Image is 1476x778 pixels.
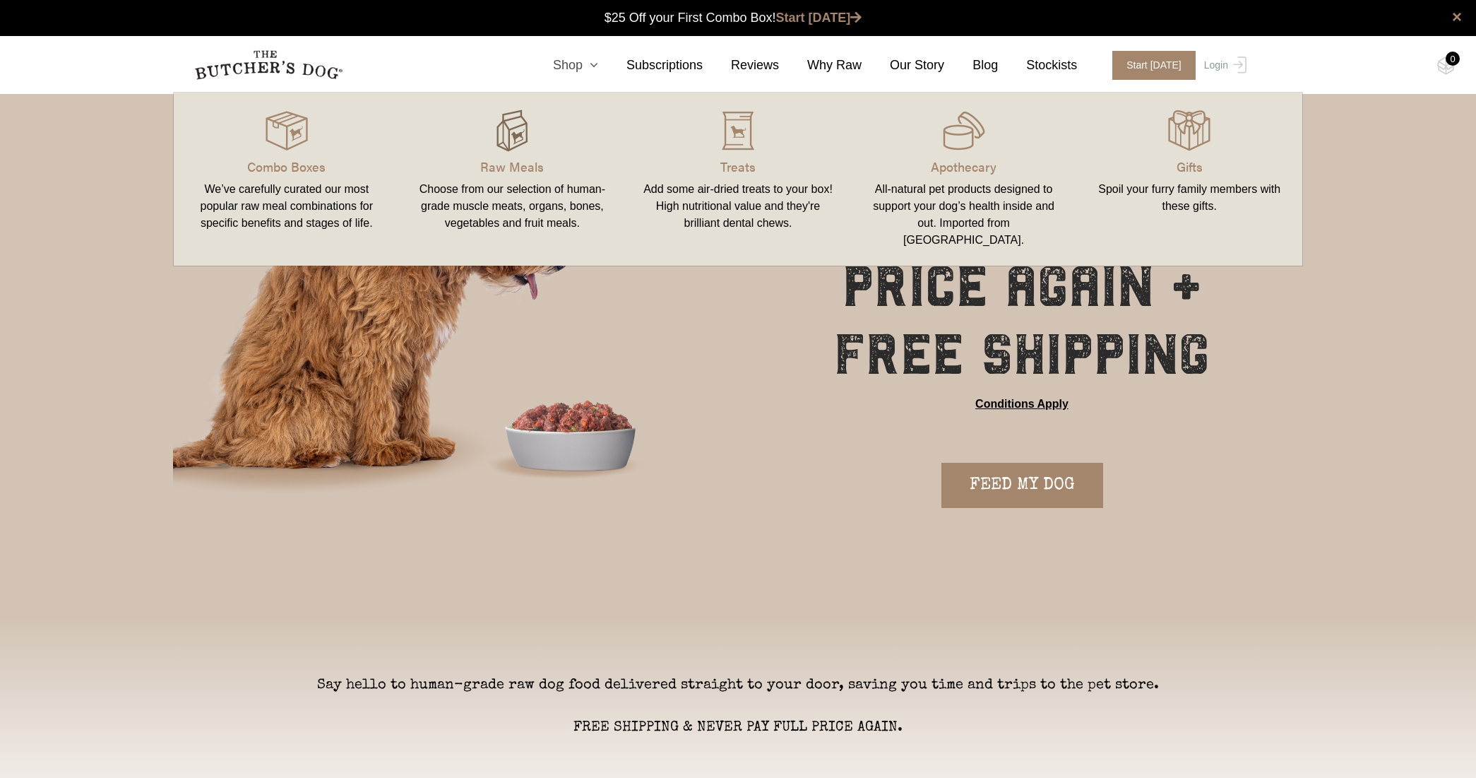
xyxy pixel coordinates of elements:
[779,56,862,75] a: Why Raw
[776,11,862,25] a: Start [DATE]
[191,181,383,232] div: We’ve carefully curated our most popular raw meal combinations for specific benefits and stages o...
[491,110,533,152] img: TBD_build-A-Box_Hover.png
[642,181,834,232] div: Add some air-dried treats to your box! High nutritional value and they're brilliant dental chews.
[1112,51,1196,80] span: Start [DATE]
[417,157,609,176] p: Raw Meals
[1452,8,1462,25] a: close
[400,107,626,252] a: Raw Meals Choose from our selection of human-grade muscle meats, organs, bones, vegetables and fr...
[625,107,851,252] a: Treats Add some air-dried treats to your box! High nutritional value and they're brilliant dental...
[868,157,1060,176] p: Apothecary
[598,56,703,75] a: Subscriptions
[851,107,1077,252] a: Apothecary All-natural pet products designed to support your dog’s health inside and out. Importe...
[1076,107,1302,252] a: Gifts Spoil your furry family members with these gifts.
[191,157,383,176] p: Combo Boxes
[862,56,944,75] a: Our Story
[174,107,400,252] a: Combo Boxes We’ve carefully curated our most popular raw meal combinations for specific benefits ...
[642,157,834,176] p: Treats
[1201,51,1246,80] a: Login
[525,56,598,75] a: Shop
[1093,181,1285,215] div: Spoil your furry family members with these gifts.
[975,396,1069,413] a: Conditions Apply
[417,181,609,232] div: Choose from our selection of human-grade muscle meats, organs, bones, vegetables and fruit meals.
[703,56,779,75] a: Reviews
[1098,51,1201,80] a: Start [DATE]
[1437,57,1455,75] img: TBD_Cart-Empty.png
[868,181,1060,249] div: All-natural pet products designed to support your dog’s health inside and out. Imported from [GEO...
[173,93,735,562] img: blaze-subscription-hero
[776,185,1268,389] h1: NEVER PAY FULL PRICE AGAIN + FREE SHIPPING
[941,463,1103,508] a: FEED MY DOG
[998,56,1077,75] a: Stockists
[1446,52,1460,66] div: 0
[944,56,998,75] a: Blog
[1093,157,1285,176] p: Gifts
